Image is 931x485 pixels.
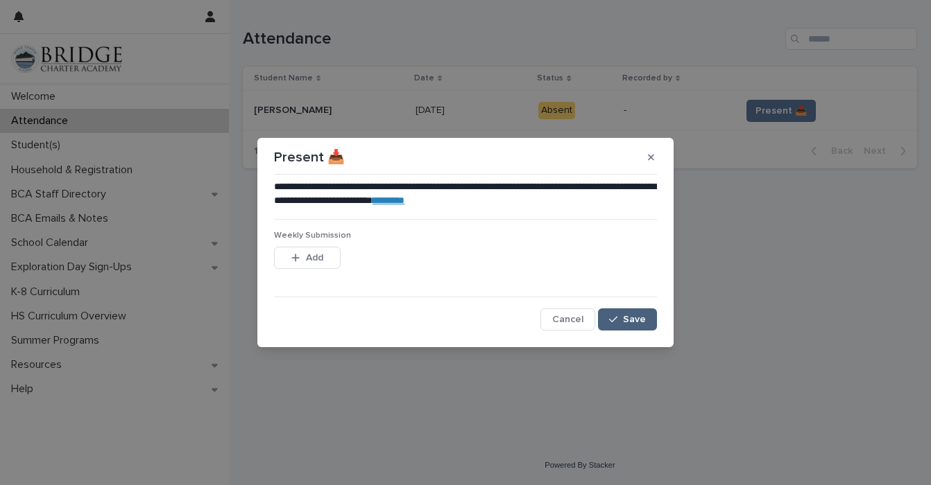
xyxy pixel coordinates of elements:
span: Save [623,315,646,324]
span: Cancel [552,315,583,324]
p: Present 📥 [274,149,345,166]
button: Add [274,247,341,269]
span: Add [306,253,323,263]
button: Cancel [540,308,595,330]
span: Weekly Submission [274,231,351,240]
button: Save [598,308,657,330]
